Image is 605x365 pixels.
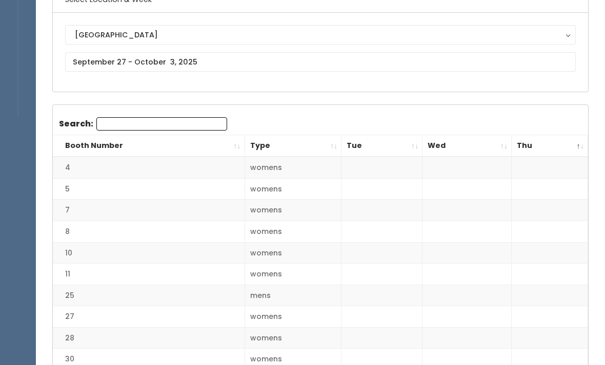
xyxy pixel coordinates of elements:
td: 5 [53,178,245,200]
th: Wed: activate to sort column ascending [422,135,512,157]
th: Type: activate to sort column ascending [245,135,341,157]
td: mens [245,285,341,306]
div: [GEOGRAPHIC_DATA] [75,29,566,40]
td: womens [245,306,341,328]
button: [GEOGRAPHIC_DATA] [65,25,576,45]
td: womens [245,221,341,243]
td: womens [245,242,341,264]
td: 7 [53,200,245,221]
th: Thu: activate to sort column descending [512,135,588,157]
td: womens [245,200,341,221]
td: womens [245,178,341,200]
td: 28 [53,327,245,349]
td: 27 [53,306,245,328]
input: Search: [96,117,227,131]
td: 4 [53,157,245,178]
td: womens [245,157,341,178]
input: September 27 - October 3, 2025 [65,52,576,72]
td: 8 [53,221,245,243]
th: Tue: activate to sort column ascending [341,135,422,157]
td: 11 [53,264,245,285]
th: Booth Number: activate to sort column ascending [53,135,245,157]
td: 10 [53,242,245,264]
td: womens [245,264,341,285]
td: 25 [53,285,245,306]
td: womens [245,327,341,349]
label: Search: [59,117,227,131]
